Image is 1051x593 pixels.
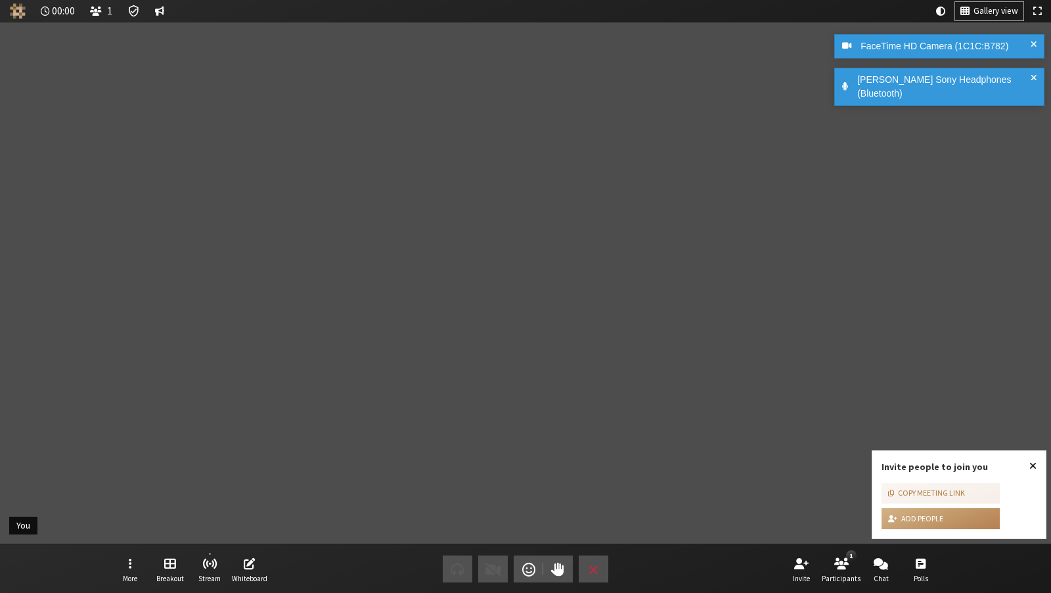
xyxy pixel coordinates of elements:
[443,556,472,582] button: Audio problem - check your Internet connection or call by phone
[931,2,950,20] button: Using system theme
[914,575,928,582] span: Polls
[150,2,169,20] button: Conversation
[882,483,1000,504] button: Copy meeting link
[35,2,81,20] div: Timer
[152,552,189,587] button: Manage Breakout Rooms
[903,552,939,587] button: Open poll
[478,556,508,582] button: Video
[888,487,965,499] div: Copy meeting link
[156,575,184,582] span: Breakout
[543,556,573,582] button: Raise hand
[112,552,148,587] button: Open menu
[191,552,228,587] button: Start streaming
[862,552,899,587] button: Open chat
[973,7,1018,16] span: Gallery view
[514,556,543,582] button: Send a reaction
[846,550,856,561] div: 1
[822,575,861,582] span: Participants
[52,5,75,16] span: 00:00
[853,73,1035,101] div: [PERSON_NAME] Sony Headphones (Bluetooth)
[231,552,268,587] button: Open shared whiteboard
[783,552,820,587] button: Invite participants (⌘+Shift+I)
[882,508,1000,529] button: Add people
[856,39,1035,53] div: FaceTime HD Camera (1C1C:B782)
[882,461,988,473] label: Invite people to join you
[85,2,118,20] button: Open participant list
[10,3,26,19] img: Iotum
[1020,451,1046,481] button: Close popover
[793,575,810,582] span: Invite
[122,2,145,20] div: Meeting details Encryption enabled
[12,519,35,533] div: You
[823,552,860,587] button: Open participant list
[232,575,267,582] span: Whiteboard
[955,2,1023,20] button: Change layout
[1028,2,1046,20] button: Fullscreen
[198,575,221,582] span: Stream
[107,5,112,16] span: 1
[579,556,608,582] button: End or leave meeting
[874,575,889,582] span: Chat
[123,575,137,582] span: More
